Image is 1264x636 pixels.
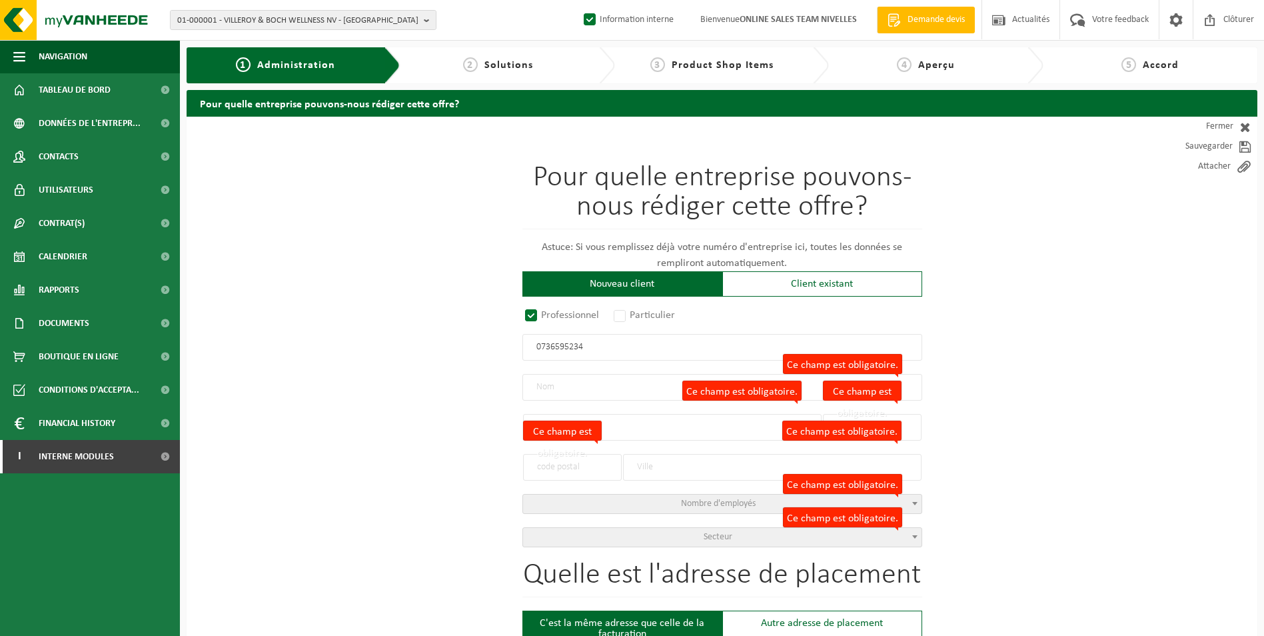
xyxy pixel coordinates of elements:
label: Ce champ est obligatoire. [783,354,902,374]
a: 3Product Shop Items [622,57,802,73]
span: Données de l'entrepr... [39,107,141,140]
span: Contacts [39,140,79,173]
h1: Pour quelle entreprise pouvons-nous rédiger cette offre? [522,163,922,229]
label: Ce champ est obligatoire. [783,474,902,494]
span: Administration [257,60,335,71]
span: Financial History [39,407,115,440]
div: Client existant [722,271,922,297]
label: Ce champ est obligatoire. [523,421,602,441]
label: Ce champ est obligatoire. [823,381,902,401]
input: Numéro d'entreprise [522,334,922,361]
button: 01-000001 - VILLEROY & BOCH WELLNESS NV - [GEOGRAPHIC_DATA] [170,10,436,30]
span: Solutions [484,60,533,71]
input: code postal [523,454,622,481]
a: 5Accord [1050,57,1251,73]
span: Rapports [39,273,79,307]
label: Information interne [581,10,674,30]
span: Product Shop Items [672,60,774,71]
span: Tableau de bord [39,73,111,107]
label: Ce champ est obligatoire. [682,381,802,401]
a: 1Administration [197,57,374,73]
h1: Quelle est l'adresse de placement [522,561,922,597]
h2: Pour quelle entreprise pouvons-nous rédiger cette offre? [187,90,1257,116]
span: Interne modules [39,440,114,473]
span: 1 [236,57,251,72]
strong: ONLINE SALES TEAM NIVELLES [740,15,857,25]
span: Calendrier [39,240,87,273]
span: Contrat(s) [39,207,85,240]
span: 5 [1121,57,1136,72]
div: Nouveau client [522,271,722,297]
a: Fermer [1137,117,1257,137]
span: Navigation [39,40,87,73]
a: Demande devis [877,7,975,33]
span: Conditions d'accepta... [39,373,139,407]
input: Rue [523,414,822,441]
a: Attacher [1137,157,1257,177]
span: 01-000001 - VILLEROY & BOCH WELLNESS NV - [GEOGRAPHIC_DATA] [177,11,418,31]
label: Ce champ est obligatoire. [782,421,902,441]
span: Documents [39,307,89,340]
input: Ville [623,454,922,481]
span: Utilisateurs [39,173,93,207]
span: I [13,440,25,473]
span: 3 [650,57,665,72]
span: Secteur [704,532,732,542]
span: Boutique en ligne [39,340,119,373]
input: Nom [522,374,922,401]
p: Astuce: Si vous remplissez déjà votre numéro d'entreprise ici, toutes les données se rempliront a... [522,239,922,271]
span: Demande devis [904,13,968,27]
a: Sauvegarder [1137,137,1257,157]
span: Aperçu [918,60,955,71]
span: Accord [1143,60,1179,71]
span: 4 [897,57,912,72]
span: 2 [463,57,478,72]
label: Particulier [611,306,679,325]
a: 2Solutions [407,57,588,73]
label: Professionnel [522,306,603,325]
label: Ce champ est obligatoire. [783,507,902,527]
span: Nombre d'employés [681,499,756,509]
a: 4Aperçu [836,57,1016,73]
